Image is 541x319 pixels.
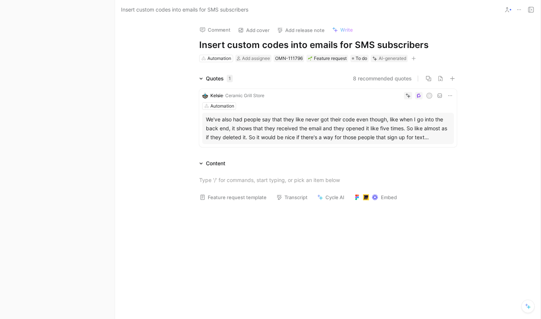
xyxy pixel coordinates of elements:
[242,55,270,61] span: Add assignee
[210,93,223,98] span: Kelsie
[210,102,234,110] div: Automation
[427,93,432,98] div: K
[273,192,311,202] button: Transcript
[308,56,312,61] img: 🌱
[196,74,236,83] div: Quotes1
[207,55,231,62] div: Automation
[199,39,457,51] h1: Insert custom codes into emails for SMS subscribers
[121,5,248,14] span: Insert custom codes into emails for SMS subscribers
[196,159,228,168] div: Content
[274,25,328,35] button: Add release note
[314,192,348,202] button: Cycle AI
[351,192,400,202] button: Embed
[202,93,208,99] img: logo
[353,74,412,83] button: 8 recommended quotes
[356,55,367,62] span: To do
[340,26,353,33] span: Write
[308,55,347,62] div: Feature request
[206,115,450,142] div: We've also had people say that they like never got their code even though, like when I go into th...
[379,55,406,62] div: AI-generated
[235,25,273,35] button: Add cover
[350,55,369,62] div: To do
[223,93,264,98] span: · Ceramic Grill Store
[196,25,234,35] button: Comment
[306,55,348,62] div: 🌱Feature request
[329,25,356,35] button: Write
[275,55,303,62] div: OMN-111796
[196,192,270,202] button: Feature request template
[206,74,233,83] div: Quotes
[206,159,225,168] div: Content
[227,75,233,82] div: 1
